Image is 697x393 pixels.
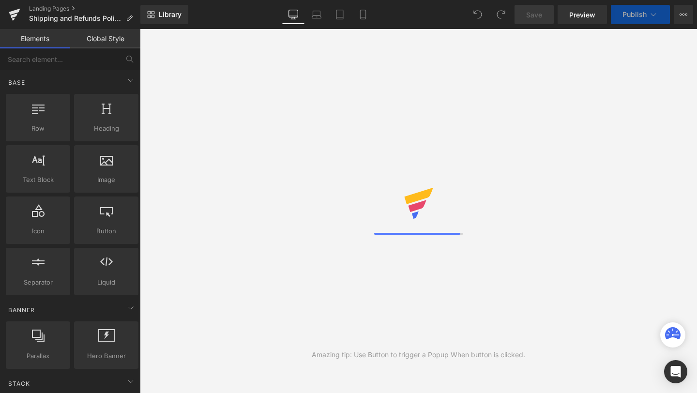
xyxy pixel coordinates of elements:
[305,5,328,24] a: Laptop
[159,10,182,19] span: Library
[77,175,136,185] span: Image
[468,5,487,24] button: Undo
[9,123,67,134] span: Row
[7,305,36,315] span: Banner
[282,5,305,24] a: Desktop
[77,277,136,287] span: Liquid
[312,349,525,360] div: Amazing tip: Use Button to trigger a Popup When button is clicked.
[29,15,122,22] span: Shipping and Refunds Policy
[664,360,687,383] div: Open Intercom Messenger
[558,5,607,24] a: Preview
[611,5,670,24] button: Publish
[77,226,136,236] span: Button
[7,379,31,388] span: Stack
[70,29,140,48] a: Global Style
[7,78,26,87] span: Base
[29,5,140,13] a: Landing Pages
[9,175,67,185] span: Text Block
[77,123,136,134] span: Heading
[328,5,351,24] a: Tablet
[351,5,375,24] a: Mobile
[569,10,595,20] span: Preview
[77,351,136,361] span: Hero Banner
[622,11,647,18] span: Publish
[674,5,693,24] button: More
[9,277,67,287] span: Separator
[491,5,511,24] button: Redo
[9,351,67,361] span: Parallax
[140,5,188,24] a: New Library
[526,10,542,20] span: Save
[9,226,67,236] span: Icon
